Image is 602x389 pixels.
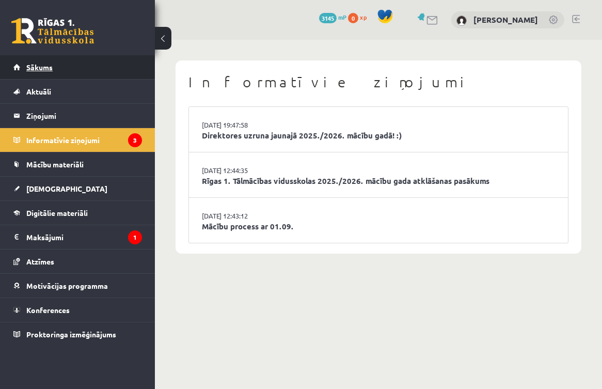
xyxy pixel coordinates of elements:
span: Proktoringa izmēģinājums [26,330,116,339]
a: Motivācijas programma [13,274,142,298]
a: [DATE] 12:43:12 [202,211,279,221]
a: Aktuāli [13,80,142,103]
span: Digitālie materiāli [26,208,88,217]
i: 1 [128,230,142,244]
span: Konferences [26,305,70,315]
span: 0 [348,13,358,23]
a: Proktoringa izmēģinājums [13,322,142,346]
span: [DEMOGRAPHIC_DATA] [26,184,107,193]
span: xp [360,13,367,21]
img: Emīls Lasis [456,15,467,26]
span: Aktuāli [26,87,51,96]
legend: Ziņojumi [26,104,142,128]
span: mP [338,13,346,21]
a: Informatīvie ziņojumi3 [13,128,142,152]
i: 3 [128,133,142,147]
a: 3145 mP [319,13,346,21]
a: [DATE] 12:44:35 [202,165,279,176]
a: Sākums [13,55,142,79]
a: Mācību materiāli [13,152,142,176]
a: 0 xp [348,13,372,21]
a: [DEMOGRAPHIC_DATA] [13,177,142,200]
h1: Informatīvie ziņojumi [188,73,568,91]
a: Konferences [13,298,142,322]
legend: Maksājumi [26,225,142,249]
a: Rīgas 1. Tālmācības vidusskola [11,18,94,44]
a: Mācību process ar 01.09. [202,221,555,232]
span: Motivācijas programma [26,281,108,290]
span: Sākums [26,63,53,72]
a: Ziņojumi [13,104,142,128]
a: Rīgas 1. Tālmācības vidusskolas 2025./2026. mācību gada atklāšanas pasākums [202,175,555,187]
a: Maksājumi1 [13,225,142,249]
legend: Informatīvie ziņojumi [26,128,142,152]
a: Direktores uzruna jaunajā 2025./2026. mācību gadā! :) [202,130,555,142]
a: Atzīmes [13,250,142,273]
a: [PERSON_NAME] [473,14,538,25]
span: Atzīmes [26,257,54,266]
span: 3145 [319,13,337,23]
a: Digitālie materiāli [13,201,142,225]
a: [DATE] 19:47:58 [202,120,279,130]
span: Mācību materiāli [26,160,84,169]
